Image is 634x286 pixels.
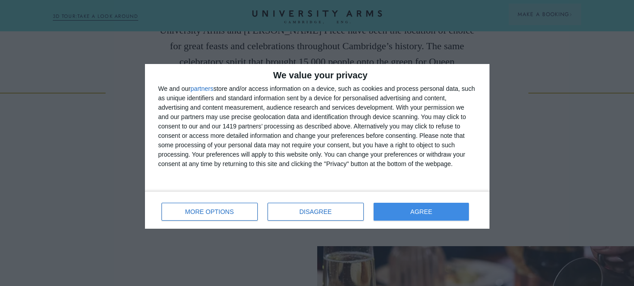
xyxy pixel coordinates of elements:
button: MORE OPTIONS [162,203,258,221]
div: qc-cmp2-ui [145,64,489,229]
button: DISAGREE [268,203,364,221]
h2: We value your privacy [158,71,476,80]
span: AGREE [410,209,432,215]
span: DISAGREE [299,209,332,215]
button: partners [191,85,213,92]
div: We and our store and/or access information on a device, such as cookies and process personal data... [158,84,476,169]
button: AGREE [374,203,469,221]
span: MORE OPTIONS [185,209,234,215]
